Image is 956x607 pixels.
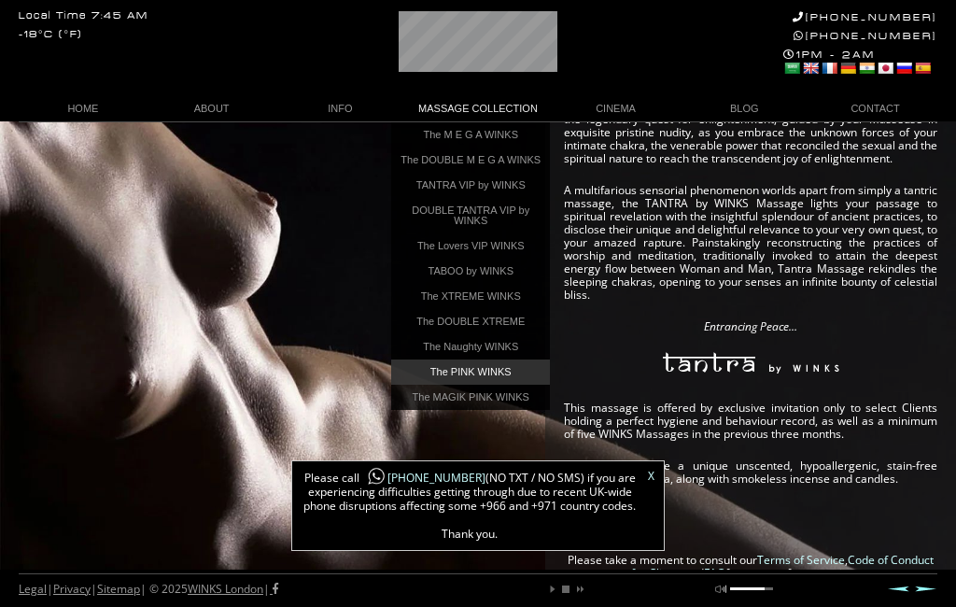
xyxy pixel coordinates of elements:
a: The Naughty WINKS [391,334,550,360]
div: | | | © 2025 | [19,574,278,604]
img: tantra_by_winks [613,352,888,380]
a: Next [915,586,937,592]
a: TANTRA VIP by WINKS [391,173,550,198]
a: Legal [19,581,47,597]
a: play [547,584,558,595]
em: Entrancing Peace… [704,318,797,334]
a: The Lovers VIP WINKS [391,233,550,259]
a: The DOUBLE M E G A WINKS [391,148,550,173]
a: Japanese [877,61,893,76]
a: German [839,61,856,76]
a: CONTACT [808,96,937,121]
a: Sitemap [97,581,140,597]
a: stop [560,584,571,595]
a: Russian [895,61,912,76]
a: Spanish [914,61,931,76]
a: DOUBLE TANTRA VIP by WINKS [391,198,550,233]
p: WINKS London use a unique unscented, hypoallergenic, stain-free massage oil formula, along with s... [564,459,937,486]
a: Terms of Service [757,552,845,568]
a: The DOUBLE XTREME [391,309,550,334]
a: The PINK WINKS [391,360,550,385]
div: Local Time 7:45 AM [19,11,148,21]
p: A multifarious sensorial phenomenon worlds apart from simply a tantric massage, the TANTRA by WIN... [564,184,937,302]
a: Prev [887,586,909,592]
a: BLOG [680,96,808,121]
div: 1PM - 2AM [783,49,937,78]
a: Privacy [53,581,91,597]
p: This massage is offered by exclusive invitation only to select Clients holding a perfect hygiene ... [564,402,937,441]
p: Please take a moment to consult our , and for your perfect experience. [564,554,937,580]
a: mute [715,584,726,595]
a: next [573,584,584,595]
a: CINEMA [552,96,681,121]
a: X [648,471,654,482]
a: English [802,61,819,76]
a: FAQ [704,565,725,581]
a: ABOUT [148,96,276,121]
a: The MAGIK PINK WINKS [391,385,550,410]
a: WINKS London [188,581,263,597]
a: French [821,61,837,76]
div: -18°C (°F) [19,30,82,40]
a: The XTREME WINKS [391,284,550,309]
a: [PHONE_NUMBER] [793,11,937,23]
a: Hindi [858,61,875,76]
img: whatsapp-icon1.png [367,467,386,487]
a: Code of Conduct for Clients [631,552,934,581]
a: MASSAGE COLLECTION [404,96,551,121]
a: HOME [19,96,148,121]
a: [PHONE_NUMBER] [359,470,485,486]
a: Arabic [783,61,800,76]
a: The M E G A WINKS [391,122,550,148]
a: [PHONE_NUMBER] [794,30,937,42]
p: A mystical initiation into the rituals of sensual exploration of consciousness, the TANTRA by WIN... [564,87,937,165]
a: TABOO by WINKS [391,259,550,284]
a: INFO [276,96,405,121]
span: Please call (NO TXT / NO SMS) if you are experiencing difficulties getting through due to recent ... [302,471,638,541]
